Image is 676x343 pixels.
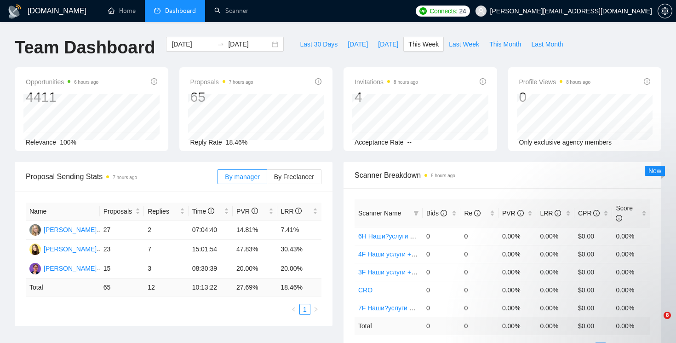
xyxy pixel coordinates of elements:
[358,286,372,294] a: CRO
[423,281,461,299] td: 0
[645,312,667,334] iframe: Intercom live chat
[498,227,537,245] td: 0.00%
[664,312,671,319] span: 8
[144,240,188,259] td: 7
[460,317,498,335] td: 0
[502,209,524,217] span: PVR
[412,206,421,220] span: filter
[277,221,322,240] td: 7.41%
[593,210,600,216] span: info-circle
[355,139,404,146] span: Acceptance Rate
[658,7,672,15] a: setting
[100,221,144,240] td: 27
[288,304,299,315] button: left
[441,210,447,216] span: info-circle
[192,208,214,215] span: Time
[44,263,97,273] div: [PERSON_NAME]
[60,139,76,146] span: 100%
[228,39,270,49] input: End date
[459,6,466,16] span: 24
[574,245,613,263] td: $0.00
[26,203,100,221] th: Name
[658,4,672,18] button: setting
[348,39,368,49] span: [DATE]
[480,78,486,85] span: info-circle
[291,307,297,312] span: left
[144,221,188,240] td: 2
[574,317,613,335] td: $ 0.00
[498,317,537,335] td: 0.00 %
[373,37,403,52] button: [DATE]
[460,263,498,281] td: 0
[403,37,444,52] button: This Week
[151,78,157,85] span: info-circle
[419,7,427,15] img: upwork-logo.png
[295,37,343,52] button: Last 30 Days
[190,88,253,106] div: 65
[310,304,321,315] button: right
[214,7,248,15] a: searchScanner
[413,210,419,216] span: filter
[233,279,277,296] td: 27.69 %
[100,279,144,296] td: 65
[217,41,224,48] span: swap-right
[190,76,253,87] span: Proposals
[460,281,498,299] td: 0
[540,209,561,217] span: LRR
[358,304,480,312] a: 7F Наши?услуги + ?ЦА (минус наша ЦА)
[358,233,444,240] a: 6H Наши?услуги + наша?ЦА
[113,175,137,180] time: 7 hours ago
[103,206,133,216] span: Proposals
[74,80,98,85] time: 6 hours ago
[648,167,661,174] span: New
[378,39,398,49] span: [DATE]
[189,221,233,240] td: 07:04:40
[236,208,258,215] span: PVR
[300,304,310,314] a: 1
[26,88,98,106] div: 4411
[295,208,302,214] span: info-circle
[578,209,600,217] span: CPR
[26,279,100,296] td: Total
[229,80,253,85] time: 7 hours ago
[644,78,650,85] span: info-circle
[300,39,338,49] span: Last 30 Days
[616,215,622,221] span: info-circle
[165,7,196,15] span: Dashboard
[484,37,526,52] button: This Month
[172,39,213,49] input: Start date
[612,317,650,335] td: 0.00 %
[531,39,563,49] span: Last Month
[277,259,322,279] td: 20.00%
[29,264,97,272] a: NV[PERSON_NAME]
[423,245,461,263] td: 0
[274,173,314,180] span: By Freelancer
[29,245,97,252] a: VM[PERSON_NAME]
[519,76,591,87] span: Profile Views
[355,317,423,335] td: Total
[431,173,455,178] time: 8 hours ago
[29,224,41,236] img: KK
[343,37,373,52] button: [DATE]
[226,139,247,146] span: 18.46%
[29,226,97,233] a: KK[PERSON_NAME]
[189,279,233,296] td: 10:13:22
[288,304,299,315] li: Previous Page
[26,76,98,87] span: Opportunities
[29,263,41,274] img: NV
[310,304,321,315] li: Next Page
[408,39,439,49] span: This Week
[148,206,178,216] span: Replies
[460,245,498,263] td: 0
[407,139,412,146] span: --
[29,244,41,255] img: VM
[358,268,512,276] a: 3F Наши услуги + не известна ЦА (минус наша ЦА)
[474,210,481,216] span: info-circle
[233,221,277,240] td: 14.81%
[574,227,613,245] td: $0.00
[355,169,650,181] span: Scanner Breakdown
[252,208,258,214] span: info-circle
[189,259,233,279] td: 08:30:39
[281,208,302,215] span: LRR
